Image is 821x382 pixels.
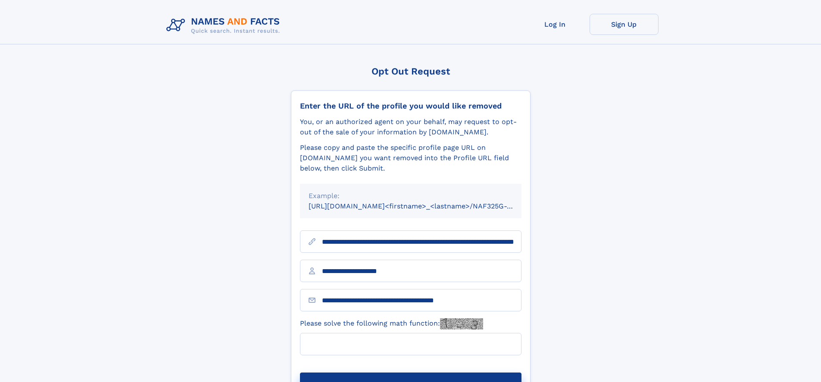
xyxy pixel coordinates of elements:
div: Opt Out Request [291,66,531,77]
div: You, or an authorized agent on your behalf, may request to opt-out of the sale of your informatio... [300,117,521,137]
a: Log In [521,14,590,35]
img: Logo Names and Facts [163,14,287,37]
label: Please solve the following math function: [300,318,483,329]
div: Please copy and paste the specific profile page URL on [DOMAIN_NAME] you want removed into the Pr... [300,143,521,174]
div: Enter the URL of the profile you would like removed [300,101,521,111]
a: Sign Up [590,14,659,35]
small: [URL][DOMAIN_NAME]<firstname>_<lastname>/NAF325G-xxxxxxxx [309,202,538,210]
div: Example: [309,191,513,201]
